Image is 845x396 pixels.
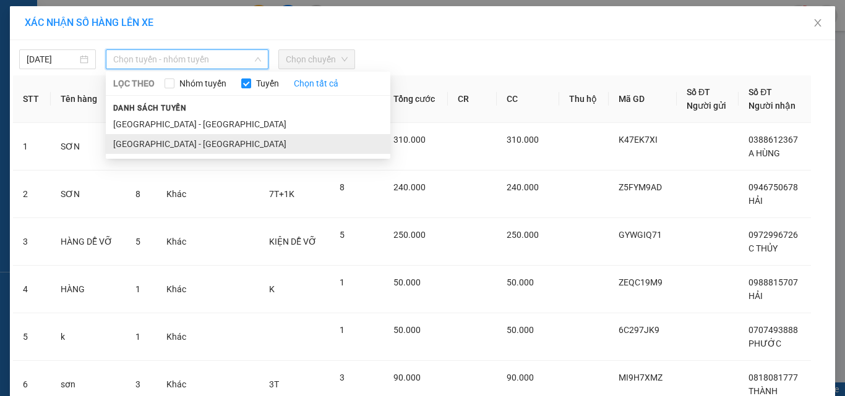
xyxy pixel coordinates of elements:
span: PHƯỚC [748,339,781,348]
td: 4 [13,266,51,313]
li: [GEOGRAPHIC_DATA] - [GEOGRAPHIC_DATA] [106,114,390,134]
span: Danh sách tuyến [106,103,194,114]
b: [PERSON_NAME] [75,29,208,49]
td: 1 [13,123,51,171]
span: 8 [135,189,140,199]
td: SƠN [51,123,126,171]
span: Chọn chuyến [286,50,348,69]
span: THÀNH [748,386,778,396]
span: 0388612367 [748,135,798,145]
span: 0972996726 [748,230,798,240]
td: HÀNG [51,266,126,313]
span: 6C297JK9 [619,325,659,335]
span: Tuyến [251,77,284,90]
span: Người gửi [687,101,726,111]
span: close [813,18,823,28]
span: A HÙNG [748,148,780,158]
span: GYWGIQ71 [619,230,662,240]
th: Tên hàng [51,75,126,123]
span: 90.000 [507,373,534,382]
th: Thu hộ [559,75,609,123]
th: STT [13,75,51,123]
span: Nhóm tuyến [174,77,231,90]
a: Chọn tất cả [294,77,338,90]
span: 1 [135,332,140,342]
td: Khác [157,313,198,361]
button: Close [800,6,835,41]
input: 13/09/2025 [27,53,77,66]
span: K [269,284,275,294]
span: Chọn tuyến - nhóm tuyến [113,50,261,69]
span: K47EK7XI [619,135,658,145]
span: Số ĐT [748,87,772,97]
span: 8 [340,182,345,192]
td: Khác [157,171,198,218]
td: 5 [13,313,51,361]
span: 310.000 [507,135,539,145]
span: 0818081777 [748,373,798,382]
th: CC [497,75,559,123]
td: SƠN [51,171,126,218]
span: 50.000 [507,325,534,335]
span: 1 [135,284,140,294]
span: C THỦY [748,243,778,253]
h2: PBV5TBE2 [7,72,100,92]
span: ZEQC19M9 [619,277,663,287]
span: 5 [135,237,140,246]
td: Khác [157,266,198,313]
th: Mã GD [609,75,677,123]
span: LỌC THEO [113,77,155,90]
span: 1 [340,325,345,335]
span: 250.000 [393,230,426,240]
td: 2 [13,171,51,218]
span: 0988815707 [748,277,798,287]
th: CR [448,75,497,123]
td: HÀNG DỄ VỠ [51,218,126,266]
span: 240.000 [507,182,539,192]
span: MI9H7XMZ [619,373,663,382]
td: Khác [157,218,198,266]
span: 0707493888 [748,325,798,335]
span: XÁC NHẬN SỐ HÀNG LÊN XE [25,17,153,28]
span: 1 [340,277,345,287]
span: HẢI [748,291,763,301]
span: 250.000 [507,230,539,240]
span: 5 [340,230,345,240]
span: KIỆN DỄ VỠ [269,237,317,246]
span: down [254,56,262,63]
span: 90.000 [393,373,421,382]
span: 50.000 [393,277,421,287]
span: 3T [269,379,279,389]
span: Số ĐT [687,87,710,97]
span: 3 [340,373,345,382]
span: 50.000 [507,277,534,287]
span: HẢI [748,196,763,206]
li: [GEOGRAPHIC_DATA] - [GEOGRAPHIC_DATA] [106,134,390,154]
span: Người nhận [748,101,796,111]
span: 50.000 [393,325,421,335]
th: Tổng cước [384,75,448,123]
span: 240.000 [393,182,426,192]
span: Z5FYM9AD [619,182,662,192]
span: 7T+1K [269,189,294,199]
span: 0946750678 [748,182,798,192]
td: 3 [13,218,51,266]
td: k [51,313,126,361]
span: 310.000 [393,135,426,145]
h2: VP Nhận: Văn phòng Đồng Hới [65,72,299,188]
span: 3 [135,379,140,389]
